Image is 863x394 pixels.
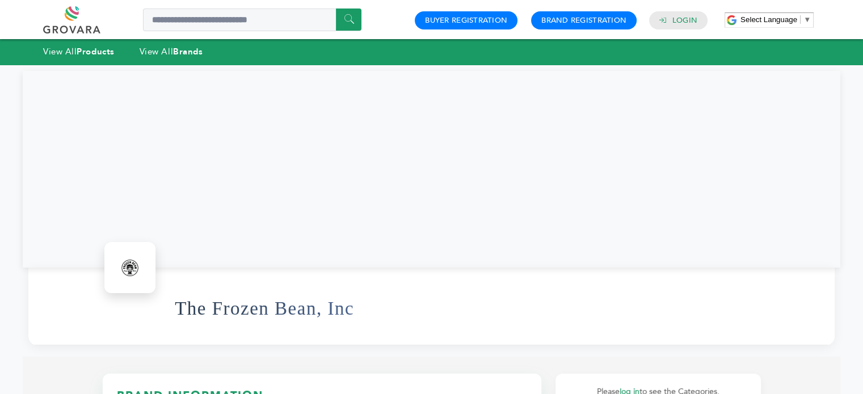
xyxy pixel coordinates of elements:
[77,46,114,57] strong: Products
[541,15,626,26] a: Brand Registration
[175,281,354,336] h1: The Frozen Bean, Inc
[740,15,797,24] span: Select Language
[143,9,361,31] input: Search a product or brand...
[140,46,203,57] a: View AllBrands
[803,15,811,24] span: ▼
[740,15,811,24] a: Select Language​
[425,15,507,26] a: Buyer Registration
[43,46,115,57] a: View AllProducts
[672,15,697,26] a: Login
[173,46,203,57] strong: Brands
[107,245,153,290] img: The Frozen Bean, Inc Logo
